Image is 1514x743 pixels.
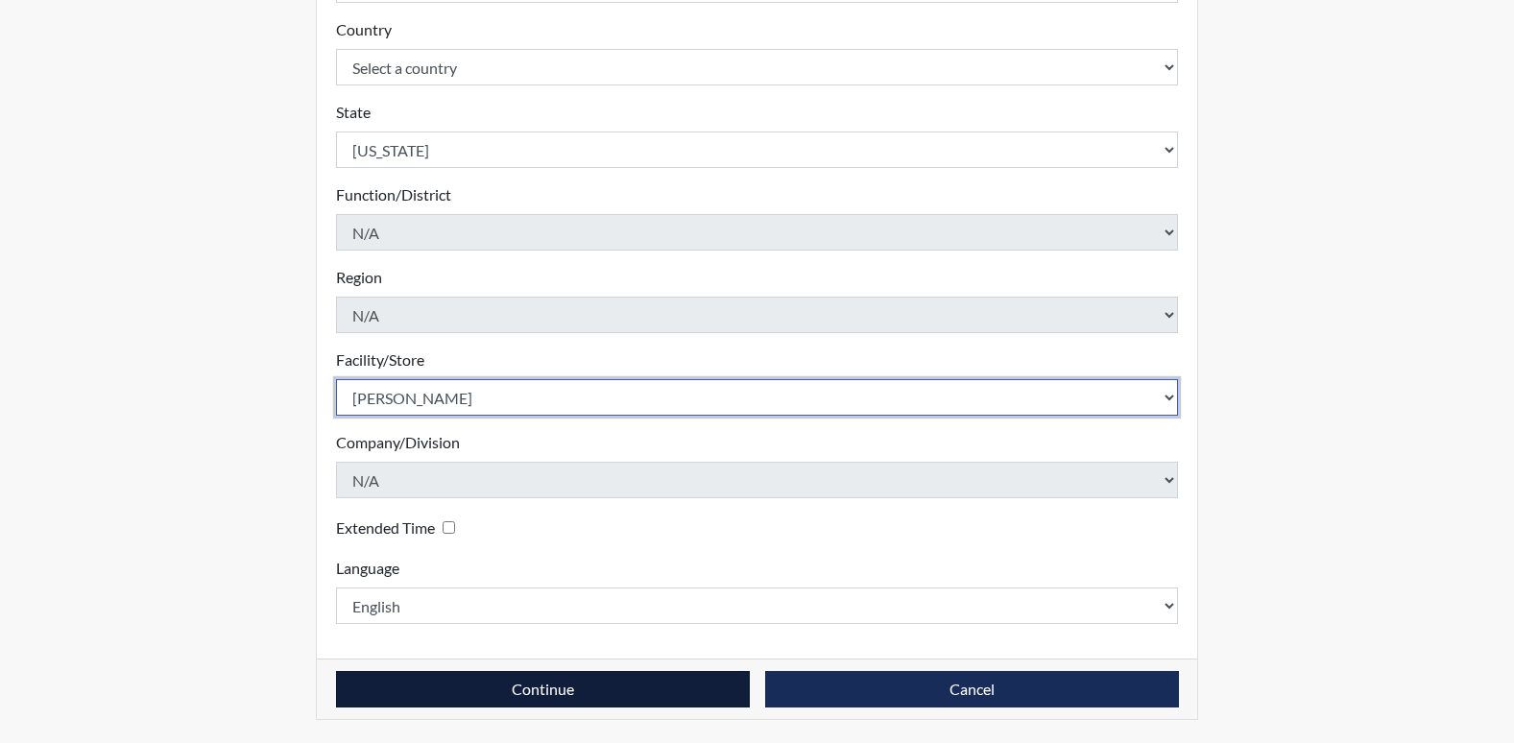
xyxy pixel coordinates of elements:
label: Country [336,18,392,41]
label: Facility/Store [336,348,424,371]
label: State [336,101,371,124]
button: Continue [336,671,750,707]
label: Region [336,266,382,289]
label: Company/Division [336,431,460,454]
label: Extended Time [336,516,435,539]
label: Function/District [336,183,451,206]
label: Language [336,557,399,580]
button: Cancel [765,671,1179,707]
div: Checking this box will provide the interviewee with an accomodation of extra time to answer each ... [336,514,463,541]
